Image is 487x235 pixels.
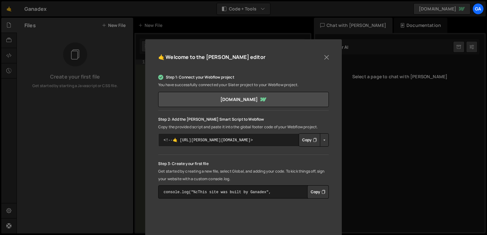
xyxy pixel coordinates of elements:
p: Step 1: Connect your Webflow project [158,73,329,81]
p: Step 2: Add the [PERSON_NAME] Smart Script to Webflow [158,116,329,123]
p: Get started by creating a new file, select Global, and adding your code. To kick things off, sign... [158,168,329,183]
p: You have successfully connected your Slater project to your Webflow project. [158,81,329,89]
h5: 🤙 Welcome to the [PERSON_NAME] editor [158,52,265,62]
button: Close [322,53,331,62]
textarea: <!--🤙 [URL][PERSON_NAME][DOMAIN_NAME]> <script>document.addEventListener("DOMContentLoaded", func... [158,133,329,147]
p: Step 3: Create your first file [158,160,329,168]
p: Copy the provided script and paste it into the global footer code of your Webflow project. [158,123,329,131]
button: Copy [299,133,320,147]
a: Ga [472,3,484,15]
div: Button group with nested dropdown [307,185,329,199]
div: Button group with nested dropdown [299,133,329,147]
a: [DOMAIN_NAME] [158,92,329,107]
button: Copy [307,185,329,199]
textarea: console.log("%cThis site was built by Ganadex", "background:blue;color:#fff;padding: 8px;"); [158,185,329,199]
